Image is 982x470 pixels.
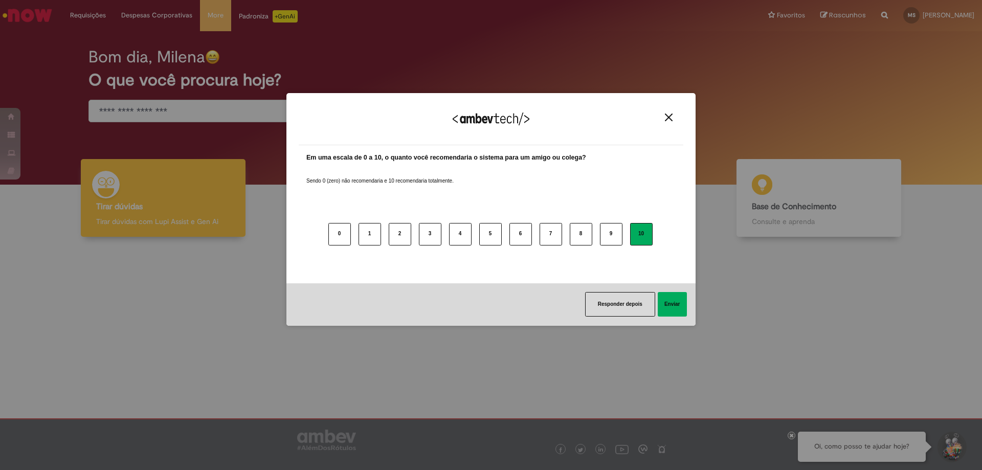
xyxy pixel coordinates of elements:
button: Close [662,113,676,122]
button: 6 [509,223,532,245]
button: 0 [328,223,351,245]
button: 5 [479,223,502,245]
button: 3 [419,223,441,245]
label: Em uma escala de 0 a 10, o quanto você recomendaria o sistema para um amigo ou colega? [306,153,586,163]
button: 1 [359,223,381,245]
button: 7 [540,223,562,245]
button: 9 [600,223,622,245]
button: 4 [449,223,472,245]
button: Responder depois [585,292,655,317]
button: Enviar [658,292,687,317]
button: 10 [630,223,653,245]
button: 8 [570,223,592,245]
button: 2 [389,223,411,245]
img: Close [665,114,673,121]
label: Sendo 0 (zero) não recomendaria e 10 recomendaria totalmente. [306,165,454,185]
img: Logo Ambevtech [453,113,529,125]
